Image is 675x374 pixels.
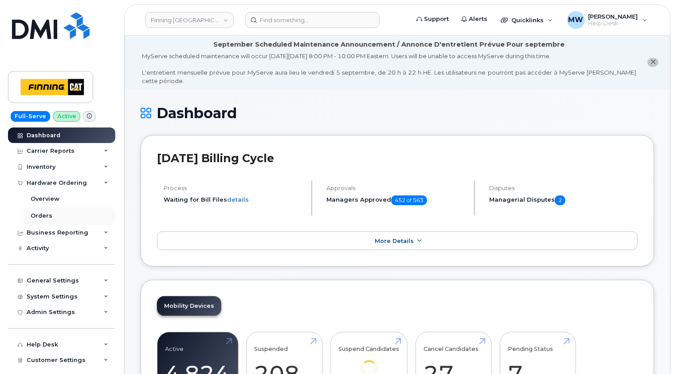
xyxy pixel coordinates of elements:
span: More Details [375,238,414,244]
h5: Managerial Disputes [489,195,638,205]
button: close notification [648,58,659,67]
span: 2 [555,195,565,205]
h5: Managers Approved [326,195,467,205]
h4: Approvals [326,185,467,191]
h1: Dashboard [141,105,654,121]
h2: [DATE] Billing Cycle [157,151,638,165]
div: September Scheduled Maintenance Announcement / Annonce D'entretient Prévue Pour septembre [213,40,565,49]
h4: Process [164,185,304,191]
h4: Disputes [489,185,638,191]
a: details [227,196,249,203]
a: Mobility Devices [157,296,221,316]
span: 452 of 563 [391,195,427,205]
li: Waiting for Bill Files [164,195,304,204]
div: MyServe scheduled maintenance will occur [DATE][DATE] 8:00 PM - 10:00 PM Eastern. Users will be u... [142,52,636,85]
